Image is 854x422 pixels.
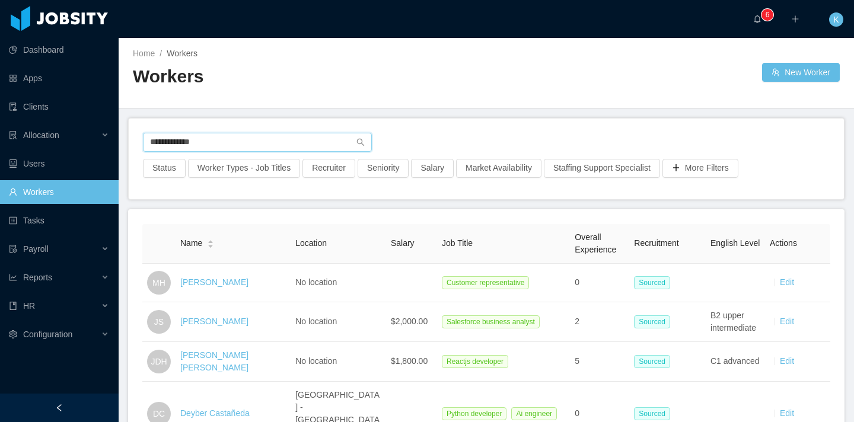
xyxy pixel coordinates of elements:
a: icon: robotUsers [9,152,109,175]
span: Customer representative [442,276,529,289]
span: Salesforce business analyst [442,315,540,328]
span: JDH [151,350,167,373]
a: Edit [780,408,794,418]
i: icon: setting [9,330,17,338]
i: icon: caret-up [208,239,214,242]
p: 6 [766,9,770,21]
td: No location [291,302,386,342]
a: Sourced [634,408,675,418]
span: English Level [710,238,760,248]
span: Sourced [634,315,670,328]
a: icon: profileTasks [9,209,109,232]
td: No location [291,342,386,382]
a: icon: pie-chartDashboard [9,38,109,62]
a: [PERSON_NAME] [180,277,248,287]
span: Salary [391,238,415,248]
span: Name [180,237,202,250]
span: / [160,49,162,58]
i: icon: file-protect [9,245,17,253]
a: [PERSON_NAME] [180,316,248,326]
td: 5 [570,342,629,382]
span: Python developer [442,407,506,420]
i: icon: bell [753,15,761,23]
a: Deyber Castañeda [180,408,250,418]
span: K [833,12,839,27]
i: icon: solution [9,131,17,139]
button: Salary [411,159,454,178]
span: $1,800.00 [391,356,428,366]
button: icon: plusMore Filters [662,159,738,178]
span: Actions [770,238,797,248]
a: Edit [780,277,794,287]
i: icon: search [356,138,365,146]
span: Reactjs developer [442,355,508,368]
span: Recruitment [634,238,678,248]
span: Configuration [23,330,72,339]
a: Sourced [634,316,675,326]
button: Worker Types - Job Titles [188,159,300,178]
h2: Workers [133,65,486,89]
a: [PERSON_NAME] [PERSON_NAME] [180,350,248,372]
span: Location [295,238,327,248]
span: Sourced [634,276,670,289]
i: icon: line-chart [9,273,17,282]
span: Allocation [23,130,59,140]
a: Sourced [634,277,675,287]
span: Workers [167,49,197,58]
a: Home [133,49,155,58]
button: Seniority [358,159,409,178]
a: icon: appstoreApps [9,66,109,90]
a: icon: auditClients [9,95,109,119]
span: Ai engineer [511,407,557,420]
button: icon: usergroup-addNew Worker [762,63,840,82]
span: JS [154,310,164,334]
span: HR [23,301,35,311]
i: icon: caret-down [208,243,214,247]
span: Payroll [23,244,49,254]
a: Sourced [634,356,675,366]
span: Sourced [634,407,670,420]
sup: 6 [761,9,773,21]
button: Status [143,159,186,178]
td: B2 upper intermediate [706,302,765,342]
a: Edit [780,316,794,326]
a: Edit [780,356,794,366]
a: icon: userWorkers [9,180,109,204]
span: Job Title [442,238,473,248]
i: icon: book [9,302,17,310]
td: 0 [570,264,629,302]
span: Overall Experience [575,232,616,254]
td: No location [291,264,386,302]
div: Sort [207,238,214,247]
td: 2 [570,302,629,342]
span: $2,000.00 [391,316,428,326]
span: MH [152,271,165,295]
span: Sourced [634,355,670,368]
td: C1 advanced [706,342,765,382]
button: Market Availability [456,159,541,178]
i: icon: plus [791,15,799,23]
span: Reports [23,273,52,282]
button: Recruiter [302,159,355,178]
button: Staffing Support Specialist [544,159,660,178]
